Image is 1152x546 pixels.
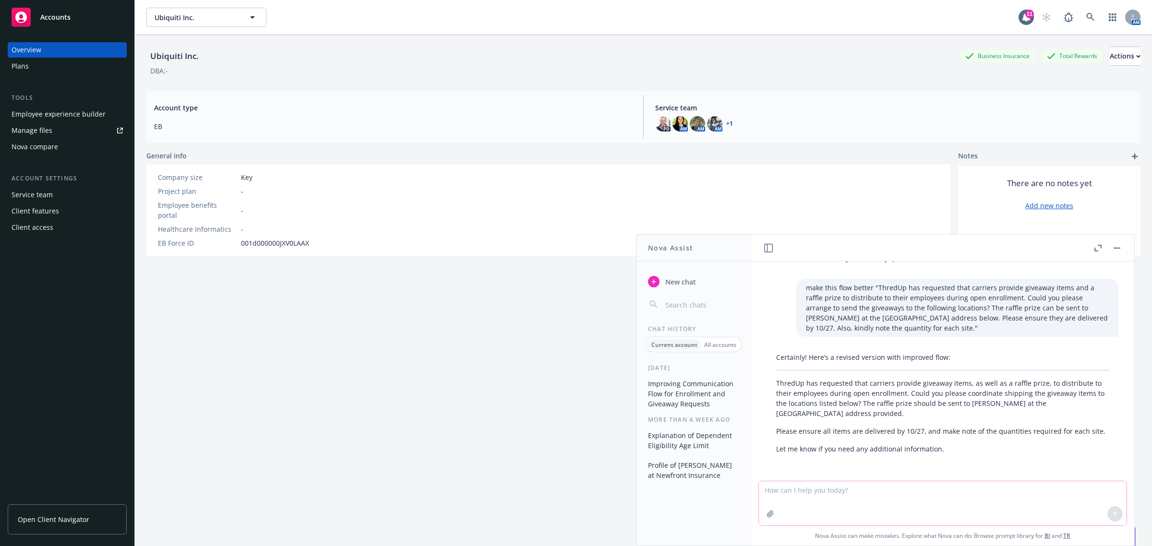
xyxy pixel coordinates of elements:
div: EB Force ID [158,238,237,248]
a: BI [1044,532,1050,540]
div: Client features [12,203,59,219]
a: Accounts [8,4,127,31]
span: Ubiquiti Inc. [155,12,238,23]
a: Nova compare [8,139,127,154]
span: - [241,186,243,196]
span: - [241,205,243,215]
div: Service team [12,187,53,202]
img: photo [655,116,671,131]
button: Explanation of Dependent Eligibility Age Limit [644,427,744,453]
img: photo [672,116,688,131]
div: Nova compare [12,139,58,154]
a: Plans [8,59,127,74]
p: Please ensure all items are delivered by 10/27, and make note of the quantities required for each... [776,426,1109,436]
span: Notes [958,151,978,162]
span: 001d000000JXV0LAAX [241,238,309,248]
div: Manage files [12,123,52,138]
a: TR [1063,532,1070,540]
p: All accounts [704,341,736,349]
div: Employee benefits portal [158,200,237,220]
div: Project plan [158,186,237,196]
span: Accounts [40,13,71,21]
a: Add new notes [1025,201,1073,211]
div: Employee experience builder [12,107,106,122]
a: Client access [8,220,127,235]
span: EB [154,121,632,131]
div: Plans [12,59,29,74]
div: Account settings [8,174,127,183]
div: Total Rewards [1042,50,1102,62]
p: ThredUp has requested that carriers provide giveaway items, as well as a raffle prize, to distrib... [776,378,1109,418]
div: Business Insurance [960,50,1034,62]
button: Actions [1110,47,1140,66]
div: [DATE] [636,364,751,372]
span: Open Client Navigator [18,514,89,524]
p: make this flow better "ThredUp has requested that carriers provide giveaway items and a raffle pr... [806,283,1109,333]
div: Actions [1110,47,1140,65]
div: More than a week ago [636,415,751,424]
img: photo [690,116,705,131]
a: Search [1081,8,1100,27]
div: Healthcare Informatics [158,224,237,234]
a: Manage files [8,123,127,138]
span: There are no notes yet [1007,178,1092,189]
button: Profile of [PERSON_NAME] at Newfront Insurance [644,457,744,483]
button: New chat [644,273,744,290]
p: Let me know if you need any additional information. [776,444,1109,454]
div: Overview [12,42,41,58]
span: - [241,224,243,234]
span: New chat [663,277,696,287]
div: Tools [8,93,127,103]
a: +1 [726,121,733,127]
span: Account type [154,103,632,113]
a: Start snowing [1037,8,1056,27]
a: Switch app [1103,8,1122,27]
span: Nova Assist can make mistakes. Explore what Nova can do: Browse prompt library for and [755,526,1130,546]
div: Chat History [636,325,751,333]
button: Ubiquiti Inc. [146,8,266,27]
span: Key [241,172,252,182]
input: Search chats [663,298,740,311]
a: Overview [8,42,127,58]
div: Company size [158,172,237,182]
span: General info [146,151,187,161]
div: Ubiquiti Inc. [146,50,203,62]
a: Employee experience builder [8,107,127,122]
img: photo [707,116,722,131]
p: Current account [651,341,697,349]
p: Certainly! Here’s a revised version with improved flow: [776,352,1109,362]
a: Service team [8,187,127,202]
a: Report a Bug [1059,8,1078,27]
a: add [1129,151,1140,162]
div: 11 [1025,10,1034,18]
div: Client access [12,220,53,235]
div: DBA: - [150,66,168,76]
span: Service team [655,103,1133,113]
button: Improving Communication Flow for Enrollment and Giveaway Requests [644,376,744,412]
a: Client features [8,203,127,219]
h1: Nova Assist [648,243,693,253]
